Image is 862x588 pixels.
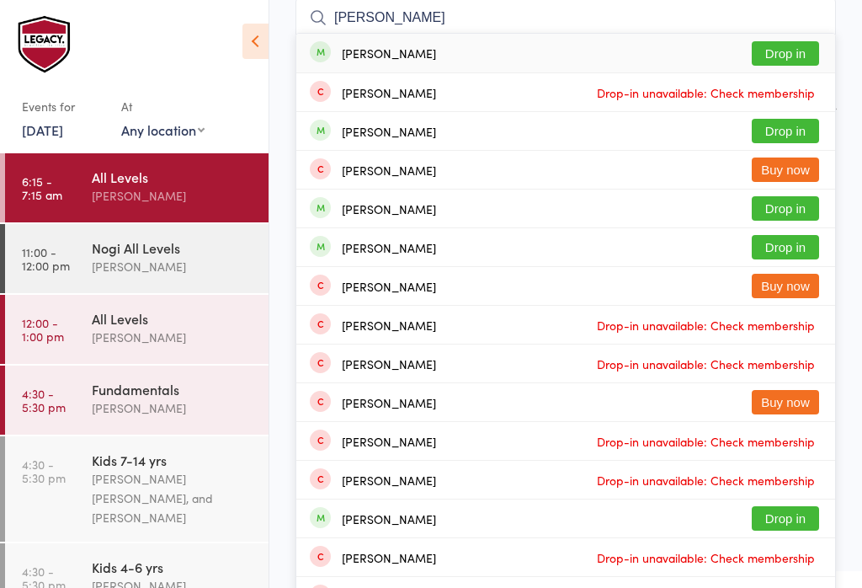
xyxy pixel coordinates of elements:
[593,545,819,570] span: Drop-in unavailable: Check membership
[342,241,436,254] div: [PERSON_NAME]
[593,468,819,493] span: Drop-in unavailable: Check membership
[92,186,254,206] div: [PERSON_NAME]
[752,41,819,66] button: Drop in
[22,245,70,272] time: 11:00 - 12:00 pm
[5,436,269,542] a: 4:30 -5:30 pmKids 7-14 yrs[PERSON_NAME] [PERSON_NAME], and [PERSON_NAME]
[92,168,254,186] div: All Levels
[593,351,819,377] span: Drop-in unavailable: Check membership
[22,93,104,120] div: Events for
[342,435,436,448] div: [PERSON_NAME]
[5,224,269,293] a: 11:00 -12:00 pmNogi All Levels[PERSON_NAME]
[5,153,269,222] a: 6:15 -7:15 amAll Levels[PERSON_NAME]
[342,163,436,177] div: [PERSON_NAME]
[342,125,436,138] div: [PERSON_NAME]
[92,257,254,276] div: [PERSON_NAME]
[92,328,254,347] div: [PERSON_NAME]
[121,93,205,120] div: At
[593,429,819,454] span: Drop-in unavailable: Check membership
[342,551,436,564] div: [PERSON_NAME]
[92,558,254,576] div: Kids 4-6 yrs
[342,396,436,409] div: [PERSON_NAME]
[22,120,63,139] a: [DATE]
[342,357,436,371] div: [PERSON_NAME]
[752,119,819,143] button: Drop in
[22,457,66,484] time: 4:30 - 5:30 pm
[92,398,254,418] div: [PERSON_NAME]
[22,174,62,201] time: 6:15 - 7:15 am
[121,120,205,139] div: Any location
[342,512,436,526] div: [PERSON_NAME]
[752,274,819,298] button: Buy now
[752,196,819,221] button: Drop in
[92,451,254,469] div: Kids 7-14 yrs
[5,295,269,364] a: 12:00 -1:00 pmAll Levels[PERSON_NAME]
[752,235,819,259] button: Drop in
[342,473,436,487] div: [PERSON_NAME]
[593,313,819,338] span: Drop-in unavailable: Check membership
[92,380,254,398] div: Fundamentals
[593,80,819,105] span: Drop-in unavailable: Check membership
[92,238,254,257] div: Nogi All Levels
[752,390,819,414] button: Buy now
[5,366,269,435] a: 4:30 -5:30 pmFundamentals[PERSON_NAME]
[22,387,66,414] time: 4:30 - 5:30 pm
[17,13,76,76] img: Legacy Brazilian Jiu Jitsu
[752,506,819,531] button: Drop in
[92,309,254,328] div: All Levels
[342,86,436,99] div: [PERSON_NAME]
[92,469,254,527] div: [PERSON_NAME] [PERSON_NAME], and [PERSON_NAME]
[342,46,436,60] div: [PERSON_NAME]
[22,316,64,343] time: 12:00 - 1:00 pm
[342,318,436,332] div: [PERSON_NAME]
[752,158,819,182] button: Buy now
[342,202,436,216] div: [PERSON_NAME]
[342,280,436,293] div: [PERSON_NAME]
